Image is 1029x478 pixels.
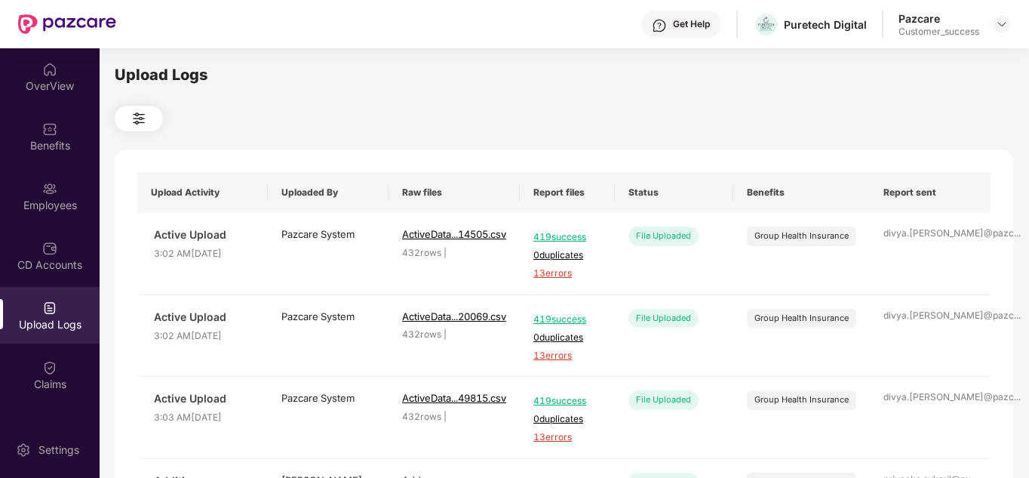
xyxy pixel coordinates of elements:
[883,309,977,323] div: divya.[PERSON_NAME]@pazc
[870,172,991,213] th: Report sent
[16,443,31,458] img: svg+xml;base64,PHN2ZyBpZD0iU2V0dGluZy0yMHgyMCIgeG1sbnM9Imh0dHA6Ly93d3cudzMub3JnLzIwMDAvc3ZnIiB3aW...
[628,309,699,328] div: File Uploaded
[533,412,601,427] span: 0 duplicates
[755,14,777,35] img: Puretech%20Logo%20Dark%20-Vertical.png
[533,267,601,281] span: 13 errors
[42,241,57,256] img: svg+xml;base64,PHN2ZyBpZD0iQ0RfQWNjb3VudHMiIGRhdGEtbmFtZT0iQ0QgQWNjb3VudHMiIHhtbG5zPSJodHRwOi8vd3...
[402,411,441,422] span: 432 rows
[754,230,849,242] div: Group Health Insurance
[154,329,254,344] span: 3:02 AM[DATE]
[533,230,601,245] span: 419 success
[281,227,375,242] div: Pazcare System
[733,172,870,213] th: Benefits
[520,172,615,213] th: Report files
[42,122,57,137] img: svg+xml;base64,PHN2ZyBpZD0iQmVuZWZpdHMiIHhtbG5zPSJodHRwOi8vd3d3LnczLm9yZy8yMDAwL3N2ZyIgd2lkdGg9Ij...
[533,313,601,327] span: 419 success
[673,18,710,30] div: Get Help
[533,248,601,263] span: 0 duplicates
[1014,227,1021,239] span: ...
[533,430,601,445] span: 13 errors
[533,394,601,409] span: 419 success
[628,390,699,409] div: File Uploaded
[996,18,1008,30] img: svg+xml;base64,PHN2ZyBpZD0iRHJvcGRvd24tMzJ4MzIiIHhtbG5zPSJodHRwOi8vd3d3LnczLm9yZy8yMDAwL3N2ZyIgd2...
[628,227,699,245] div: File Uploaded
[402,392,506,404] span: ActiveData...49815.csv
[883,227,977,241] div: divya.[PERSON_NAME]@pazc
[130,109,148,128] img: svg+xml;base64,PHN2ZyB4bWxucz0iaHR0cDovL3d3dy53My5vcmcvMjAwMC9zdmciIHdpZHRoPSIyNCIgaGVpZ2h0PSIyNC...
[268,172,389,213] th: Uploaded By
[42,181,57,196] img: svg+xml;base64,PHN2ZyBpZD0iRW1wbG95ZWVzIiB4bWxucz0iaHR0cDovL3d3dy53My5vcmcvMjAwMC9zdmciIHdpZHRoPS...
[42,62,57,77] img: svg+xml;base64,PHN2ZyBpZD0iSG9tZSIgeG1sbnM9Imh0dHA6Ly93d3cudzMub3JnLzIwMDAvc3ZnIiB3aWR0aD0iMjAiIG...
[1014,391,1021,402] span: ...
[1014,310,1021,321] span: ...
[154,309,254,325] span: Active Upload
[898,11,979,26] div: Pazcare
[281,309,375,324] div: Pazcare System
[402,328,441,340] span: 432 rows
[615,172,733,213] th: Status
[154,390,254,407] span: Active Upload
[652,18,667,33] img: svg+xml;base64,PHN2ZyBpZD0iSGVscC0zMngzMiIgeG1sbnM9Imh0dHA6Ly93d3cudzMub3JnLzIwMDAvc3ZnIiB3aWR0aD...
[784,17,867,32] div: Puretech Digital
[444,411,447,422] span: |
[154,411,254,425] span: 3:03 AM[DATE]
[754,312,849,325] div: Group Health Insurance
[883,390,977,405] div: divya.[PERSON_NAME]@pazc
[42,420,57,435] img: svg+xml;base64,PHN2ZyBpZD0iRW5kb3JzZW1lbnRzIiB4bWxucz0iaHR0cDovL3d3dy53My5vcmcvMjAwMC9zdmciIHdpZH...
[533,349,601,363] span: 13 errors
[444,328,447,340] span: |
[402,228,506,240] span: ActiveData...14505.csv
[34,443,84,458] div: Settings
[533,331,601,345] span: 0 duplicates
[281,390,375,406] div: Pazcare System
[444,247,447,258] span: |
[154,247,254,261] span: 3:02 AM[DATE]
[42,360,57,375] img: svg+xml;base64,PHN2ZyBpZD0iQ2xhaW0iIHhtbG5zPSJodHRwOi8vd3d3LnczLm9yZy8yMDAwL3N2ZyIgd2lkdGg9IjIwIi...
[898,26,979,38] div: Customer_success
[402,310,506,322] span: ActiveData...20069.csv
[389,172,520,213] th: Raw files
[115,63,1013,87] div: Upload Logs
[754,393,849,406] div: Group Health Insurance
[42,301,57,316] img: svg+xml;base64,PHN2ZyBpZD0iVXBsb2FkX0xvZ3MiIGRhdGEtbmFtZT0iVXBsb2FkIExvZ3MiIHhtbG5zPSJodHRwOi8vd3...
[137,172,268,213] th: Upload Activity
[154,227,254,243] span: Active Upload
[18,14,116,34] img: New Pazcare Logo
[402,247,441,258] span: 432 rows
